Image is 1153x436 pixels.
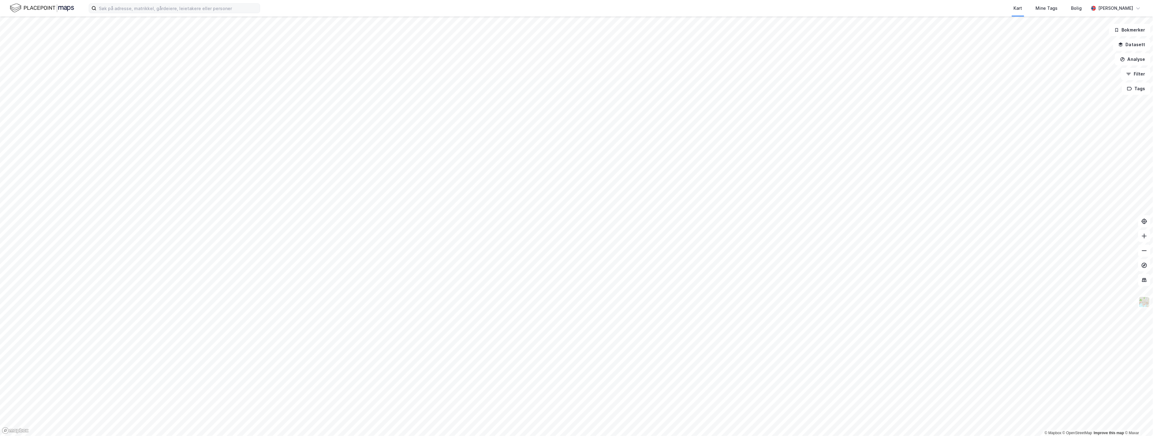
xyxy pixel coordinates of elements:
div: Kontrollprogram for chat [1122,407,1153,436]
div: Kart [1014,5,1022,12]
iframe: Chat Widget [1122,407,1153,436]
div: Bolig [1071,5,1082,12]
div: Mine Tags [1036,5,1058,12]
input: Søk på adresse, matrikkel, gårdeiere, leietakere eller personer [96,4,260,13]
div: [PERSON_NAME] [1099,5,1133,12]
img: logo.f888ab2527a4732fd821a326f86c7f29.svg [10,3,74,13]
